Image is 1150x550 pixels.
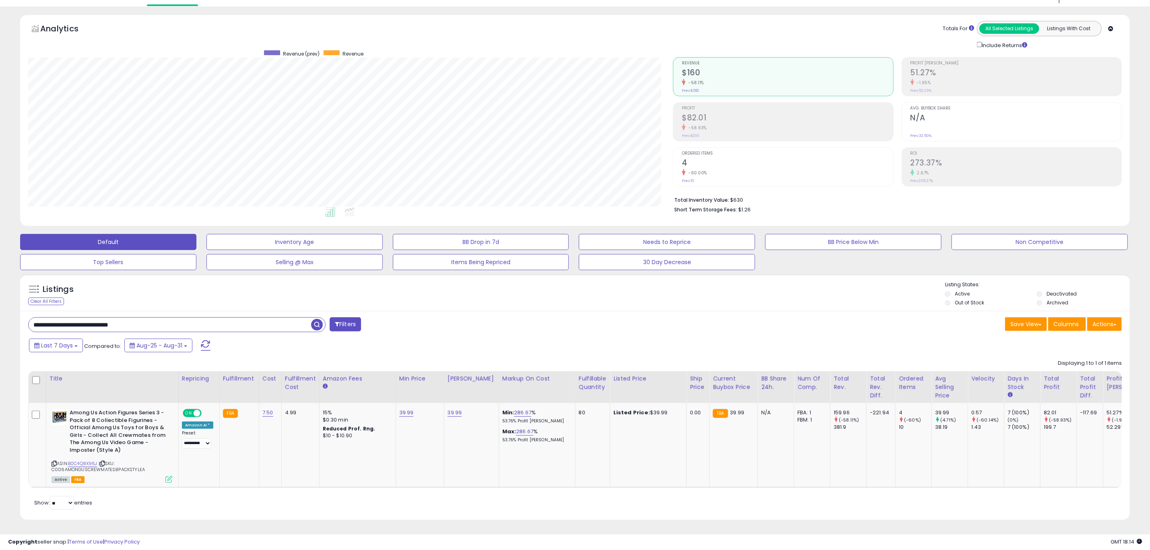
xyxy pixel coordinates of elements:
a: 39.99 [399,409,414,417]
small: Prev: $382 [682,88,699,93]
small: -58.93% [685,125,707,131]
div: Total Rev. [834,374,863,391]
strong: Copyright [8,538,37,546]
p: 53.76% Profit [PERSON_NAME] [502,418,569,424]
button: Selling @ Max [206,254,383,270]
span: ON [184,410,194,417]
button: Last 7 Days [29,339,83,352]
small: (-60.14%) [977,417,999,423]
div: % [502,428,569,443]
button: Columns [1048,317,1086,331]
small: (-1.95%) [1112,417,1130,423]
span: Show: entries [34,499,92,507]
small: FBA [713,409,728,418]
b: Among Us Action Figures Series 3 - Pack of 8 Collectible Figurines - Official Among Us Toys for B... [70,409,167,456]
small: Prev: 52.29% [911,88,932,93]
h2: 273.37% [911,158,1121,169]
div: Clear All Filters [28,298,64,305]
div: Totals For [943,25,974,33]
button: Listings With Cost [1039,23,1099,34]
div: 82.01 [1044,409,1076,416]
span: FBA [71,476,85,483]
div: 4 [899,409,931,416]
small: -1.95% [914,80,931,86]
div: 381.9 [834,424,866,431]
span: $1.26 [738,206,751,213]
button: Aug-25 - Aug-31 [124,339,192,352]
div: Current Buybox Price [713,374,754,391]
span: OFF [200,410,213,417]
th: The percentage added to the cost of goods (COGS) that forms the calculator for Min & Max prices. [499,371,575,403]
span: Profit [682,106,893,111]
button: All Selected Listings [979,23,1039,34]
div: Title [50,374,175,383]
p: Listing States: [945,281,1130,289]
span: Last 7 Days [41,341,73,349]
a: Terms of Use [69,538,103,546]
small: Prev: $200 [682,133,700,138]
div: 39.99 [935,409,968,416]
div: Repricing [182,374,216,383]
p: 53.76% Profit [PERSON_NAME] [502,437,569,443]
h2: $82.01 [682,113,893,124]
h5: Listings [43,284,74,295]
span: 2025-09-8 18:14 GMT [1111,538,1142,546]
div: Include Returns [971,40,1037,49]
button: Default [20,234,196,250]
button: Non Competitive [952,234,1128,250]
b: Reduced Prof. Rng. [323,425,376,432]
span: Revenue [343,50,363,57]
small: (-58.93%) [1049,417,1072,423]
span: Profit [PERSON_NAME] [911,61,1121,66]
h2: $160 [682,68,893,79]
span: Ordered Items [682,151,893,156]
div: 7 (100%) [1008,409,1040,416]
small: 2.67% [914,170,929,176]
div: Total Profit Diff. [1080,374,1100,400]
a: B0C4Q8X96J [68,460,97,467]
label: Out of Stock [955,299,984,306]
div: 199.7 [1044,424,1076,431]
a: 286.67 [514,409,531,417]
span: All listings currently available for purchase on Amazon [52,476,70,483]
small: (4.71%) [940,417,956,423]
button: Top Sellers [20,254,196,270]
small: Days In Stock. [1008,391,1012,399]
div: FBA: 1 [797,409,824,416]
div: 7 (100%) [1008,424,1040,431]
div: Amazon AI * [182,422,213,429]
button: Needs to Reprice [579,234,755,250]
a: 39.99 [448,409,462,417]
label: Archived [1047,299,1068,306]
label: Deactivated [1047,290,1077,297]
small: Amazon Fees. [323,383,328,390]
div: Markup on Cost [502,374,572,383]
button: 30 Day Decrease [579,254,755,270]
b: Short Term Storage Fees: [674,206,737,213]
div: Num of Comp. [797,374,827,391]
div: Listed Price [613,374,683,383]
b: Max: [502,428,516,435]
small: Prev: 10 [682,178,694,183]
div: 0.57 [971,409,1004,416]
div: N/A [761,409,788,416]
small: -60.00% [685,170,707,176]
div: 159.96 [834,409,866,416]
button: BB Drop in 7d [393,234,569,250]
div: Days In Stock [1008,374,1037,391]
div: 38.19 [935,424,968,431]
h5: Analytics [40,23,94,36]
button: Filters [330,317,361,331]
button: Actions [1087,317,1122,331]
small: (0%) [1008,417,1019,423]
button: Save View [1005,317,1047,331]
button: Inventory Age [206,234,383,250]
a: Privacy Policy [104,538,140,546]
div: 0.00 [690,409,703,416]
small: (-58.11%) [839,417,859,423]
div: Ship Price [690,374,706,391]
label: Active [955,290,970,297]
li: $630 [674,194,1116,204]
button: BB Price Below Min [765,234,941,250]
b: Listed Price: [613,409,650,416]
